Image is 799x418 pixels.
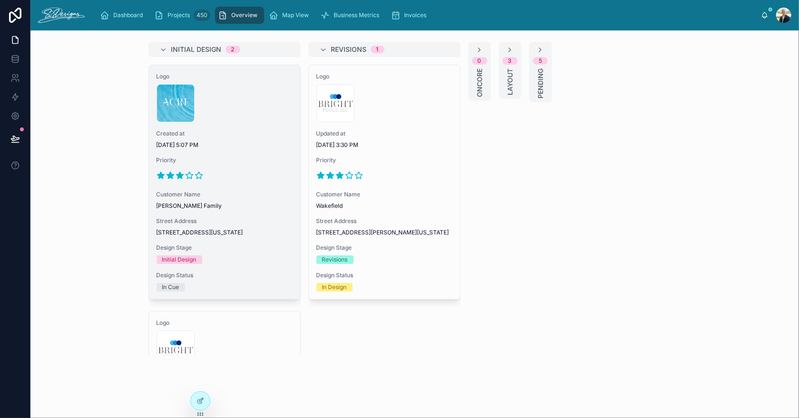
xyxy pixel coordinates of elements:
[38,8,85,23] img: App logo
[157,229,293,236] span: [STREET_ADDRESS][US_STATE]
[97,7,149,24] a: Dashboard
[157,156,293,164] span: Priority
[376,46,379,53] div: 1
[308,65,461,300] a: LogoUpdated at[DATE] 3:30 PMPriorityCustomer NameWakefieldStreet Address[STREET_ADDRESS][PERSON_N...
[322,255,348,264] div: Revisions
[316,229,453,236] span: [STREET_ADDRESS][PERSON_NAME][US_STATE]
[113,11,143,19] span: Dashboard
[266,7,316,24] a: Map View
[322,283,347,292] div: In Design
[316,191,453,198] span: Customer Name
[157,217,293,225] span: Street Address
[316,272,453,279] span: Design Status
[157,202,293,210] span: [PERSON_NAME] Family
[475,68,484,97] span: Oncore
[148,65,301,300] a: LogoCreated at[DATE] 5:07 PMPriorityCustomer Name[PERSON_NAME] FamilyStreet Address[STREET_ADDRES...
[404,11,426,19] span: Invoices
[316,73,453,80] span: Logo
[539,57,542,65] div: 5
[334,11,379,19] span: Business Metrics
[316,156,453,164] span: Priority
[388,7,433,24] a: Invoices
[536,68,545,98] span: Pending
[316,244,453,252] span: Design Stage
[231,46,235,53] div: 2
[162,283,179,292] div: In Cue
[157,191,293,198] span: Customer Name
[316,202,453,210] span: Wakefield
[317,7,386,24] a: Business Metrics
[316,217,453,225] span: Street Address
[231,11,257,19] span: Overview
[151,7,213,24] a: Projects450
[157,244,293,252] span: Design Stage
[215,7,264,24] a: Overview
[282,11,309,19] span: Map View
[331,45,367,54] span: Revisions
[508,57,512,65] div: 3
[157,130,293,137] span: Created at
[157,73,293,80] span: Logo
[505,68,515,95] span: Layout
[157,272,293,279] span: Design Status
[194,10,210,21] div: 450
[157,319,293,327] span: Logo
[162,255,197,264] div: Initial Design
[478,57,482,65] div: 0
[316,141,453,149] span: [DATE] 3:30 PM
[168,11,190,19] span: Projects
[171,45,222,54] span: Initial Design
[157,141,293,149] span: [DATE] 5:07 PM
[316,130,453,137] span: Updated at
[92,5,761,26] div: scrollable content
